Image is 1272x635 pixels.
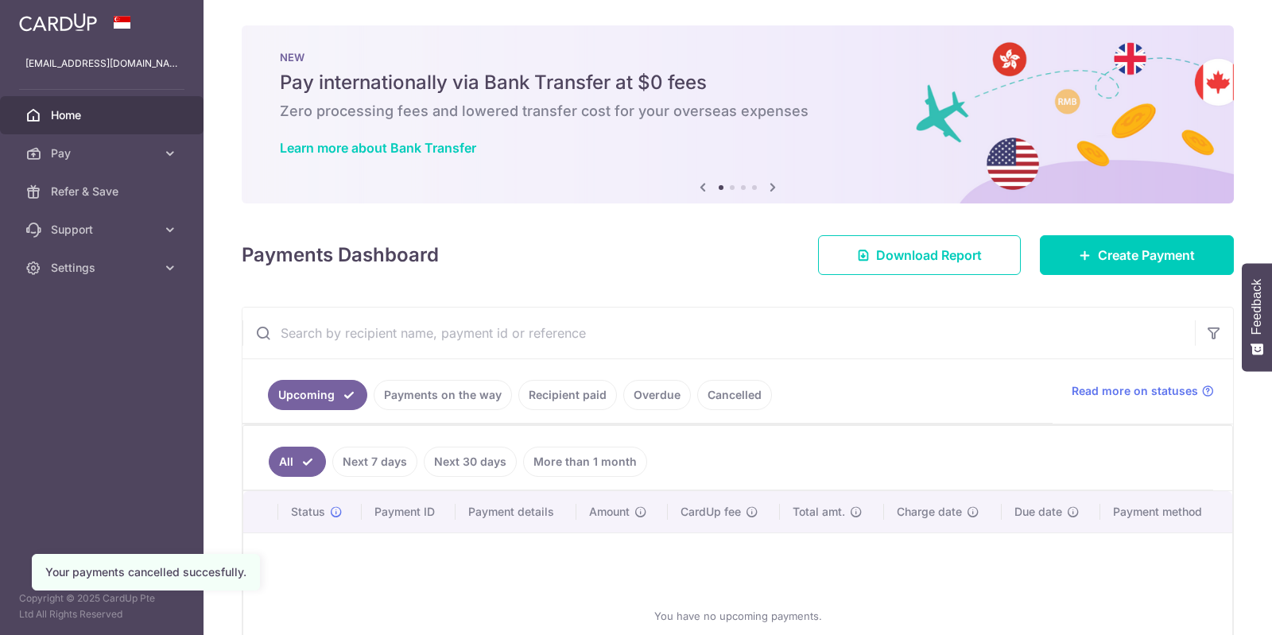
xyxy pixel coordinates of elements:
span: Download Report [876,246,982,265]
a: Create Payment [1040,235,1234,275]
span: Feedback [1250,279,1264,335]
span: Due date [1014,504,1062,520]
th: Payment ID [362,491,456,532]
th: Payment details [456,491,577,532]
p: [EMAIL_ADDRESS][DOMAIN_NAME] [25,56,178,72]
a: Overdue [623,380,691,410]
a: Read more on statuses [1072,383,1214,399]
span: CardUp fee [681,504,741,520]
th: Payment method [1100,491,1232,532]
a: Next 30 days [424,447,517,477]
span: Settings [51,260,156,276]
span: Amount [589,504,630,520]
span: Charge date [897,504,962,520]
a: All [269,447,326,477]
a: Learn more about Bank Transfer [280,140,476,156]
input: Search by recipient name, payment id or reference [242,308,1195,358]
p: NEW [280,51,1196,64]
a: More than 1 month [523,447,647,477]
a: Cancelled [697,380,772,410]
button: Feedback - Show survey [1242,263,1272,371]
span: Home [51,107,156,123]
span: Read more on statuses [1072,383,1198,399]
h5: Pay internationally via Bank Transfer at $0 fees [280,70,1196,95]
span: Total amt. [793,504,845,520]
a: Upcoming [268,380,367,410]
span: Status [291,504,325,520]
span: Support [51,222,156,238]
span: Create Payment [1098,246,1195,265]
a: Download Report [818,235,1021,275]
img: Bank transfer banner [242,25,1234,203]
h4: Payments Dashboard [242,241,439,269]
div: Your payments cancelled succesfully. [45,564,246,580]
a: Recipient paid [518,380,617,410]
img: CardUp [19,13,97,32]
span: Refer & Save [51,184,156,199]
a: Payments on the way [374,380,512,410]
a: Next 7 days [332,447,417,477]
h6: Zero processing fees and lowered transfer cost for your overseas expenses [280,102,1196,121]
span: Pay [51,145,156,161]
